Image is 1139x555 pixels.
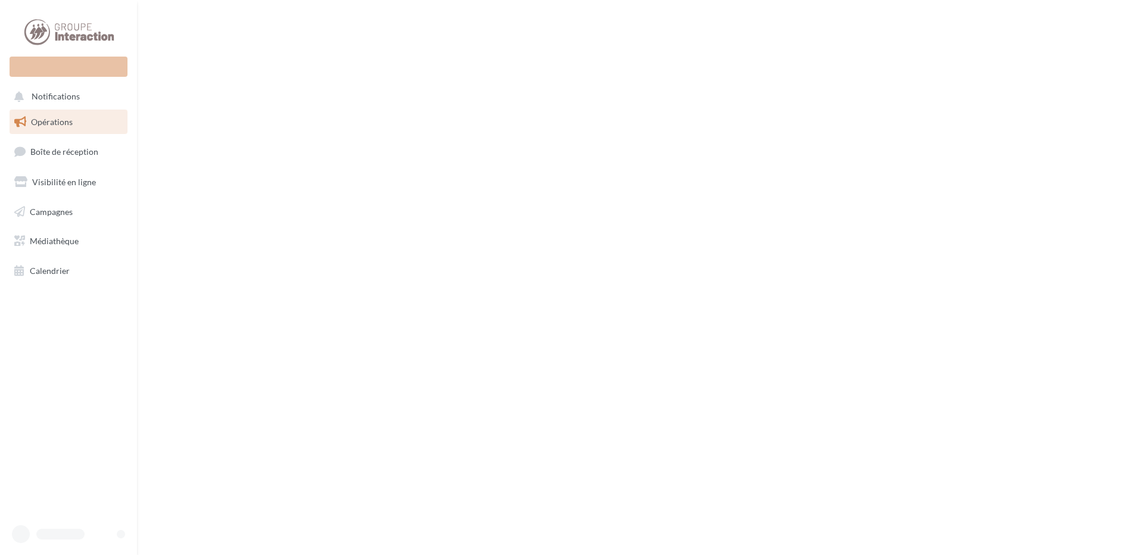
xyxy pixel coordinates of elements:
[30,146,98,157] span: Boîte de réception
[7,199,130,225] a: Campagnes
[32,177,96,187] span: Visibilité en ligne
[7,258,130,283] a: Calendrier
[7,229,130,254] a: Médiathèque
[7,139,130,164] a: Boîte de réception
[32,92,80,102] span: Notifications
[30,266,70,276] span: Calendrier
[7,170,130,195] a: Visibilité en ligne
[10,57,127,77] div: Nouvelle campagne
[30,206,73,216] span: Campagnes
[30,236,79,246] span: Médiathèque
[7,110,130,135] a: Opérations
[31,117,73,127] span: Opérations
